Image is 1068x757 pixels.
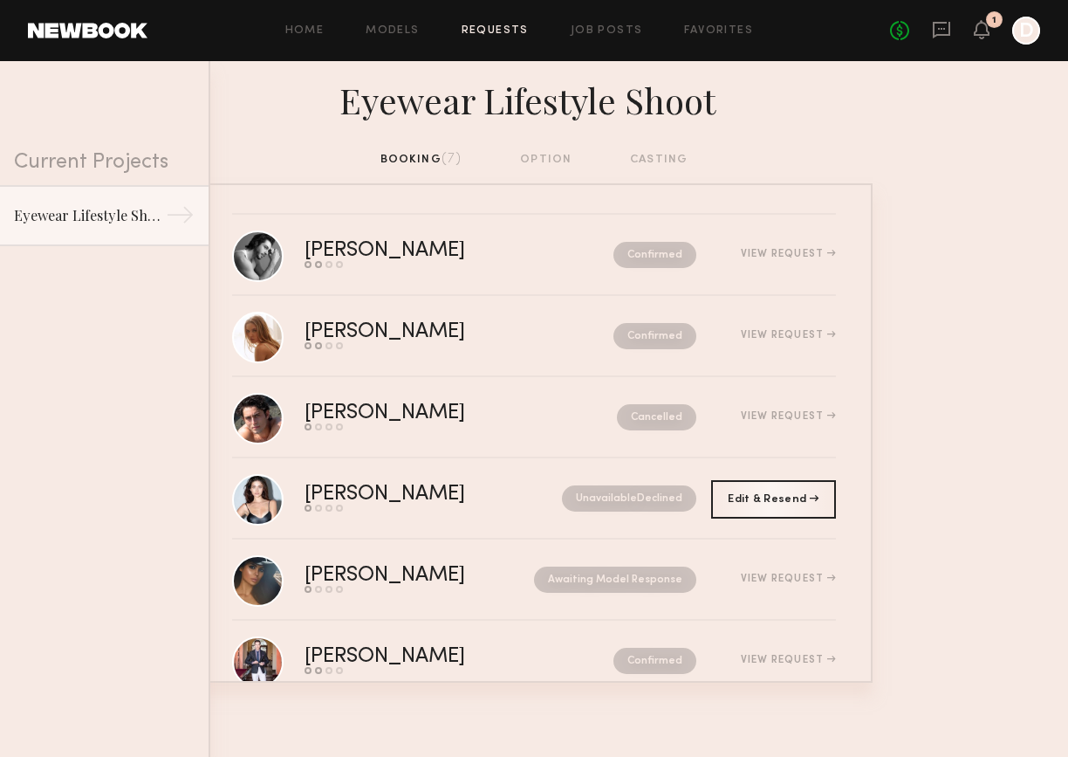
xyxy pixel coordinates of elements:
[613,242,696,268] nb-request-status: Confirmed
[741,330,836,341] div: View Request
[462,25,529,37] a: Requests
[562,485,696,512] nb-request-status: Unavailable Declined
[571,25,643,37] a: Job Posts
[741,411,836,422] div: View Request
[613,648,696,674] nb-request-status: Confirmed
[232,377,836,458] a: [PERSON_NAME]CancelledView Request
[366,25,419,37] a: Models
[305,322,539,342] div: [PERSON_NAME]
[232,458,836,540] a: [PERSON_NAME]UnavailableDeclined
[232,296,836,377] a: [PERSON_NAME]ConfirmedView Request
[613,323,696,349] nb-request-status: Confirmed
[305,485,514,505] div: [PERSON_NAME]
[232,540,836,621] a: [PERSON_NAME]Awaiting Model ResponseView Request
[728,494,818,505] span: Edit & Resend
[684,25,753,37] a: Favorites
[305,647,539,667] div: [PERSON_NAME]
[305,566,500,586] div: [PERSON_NAME]
[741,574,836,584] div: View Request
[617,404,696,430] nb-request-status: Cancelled
[232,621,836,702] a: [PERSON_NAME]ConfirmedView Request
[285,25,325,37] a: Home
[195,75,873,122] div: Eyewear Lifestyle Shoot
[992,16,996,25] div: 1
[305,241,539,261] div: [PERSON_NAME]
[534,567,696,593] nb-request-status: Awaiting Model Response
[741,655,836,665] div: View Request
[232,215,836,296] a: [PERSON_NAME]ConfirmedView Request
[1012,17,1040,45] a: D
[166,201,195,236] div: →
[741,249,836,259] div: View Request
[14,205,166,226] div: Eyewear Lifestyle Shoot
[305,403,541,423] div: [PERSON_NAME]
